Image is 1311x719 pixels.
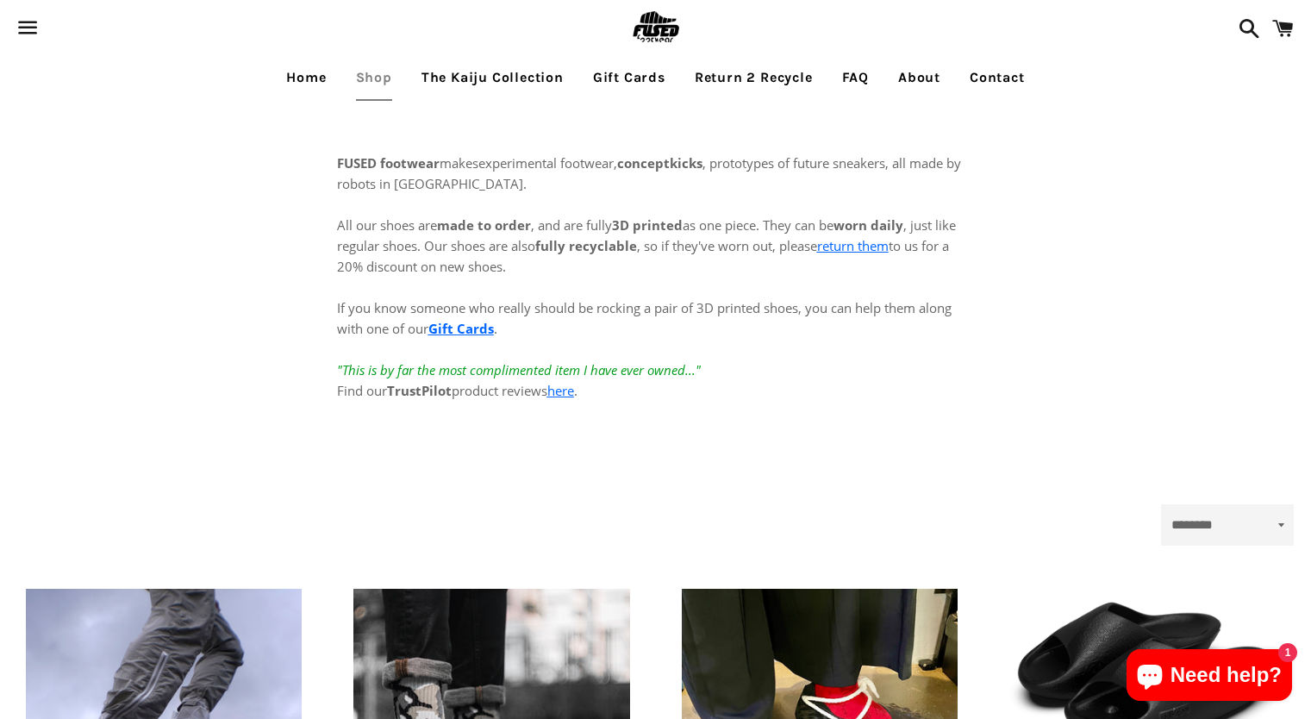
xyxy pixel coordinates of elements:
[829,56,882,99] a: FAQ
[337,154,478,172] span: makes
[957,56,1038,99] a: Contact
[833,216,903,234] strong: worn daily
[273,56,339,99] a: Home
[387,382,452,399] strong: TrustPilot
[885,56,953,99] a: About
[580,56,678,99] a: Gift Cards
[337,154,961,192] span: experimental footwear, , prototypes of future sneakers, all made by robots in [GEOGRAPHIC_DATA].
[343,56,405,99] a: Shop
[535,237,637,254] strong: fully recyclable
[409,56,577,99] a: The Kaiju Collection
[547,382,574,399] a: here
[682,56,826,99] a: Return 2 Recycle
[817,237,889,254] a: return them
[617,154,702,172] strong: conceptkicks
[337,194,975,401] p: All our shoes are , and are fully as one piece. They can be , just like regular shoes. Our shoes ...
[428,320,494,337] a: Gift Cards
[437,216,531,234] strong: made to order
[612,216,683,234] strong: 3D printed
[1121,649,1297,705] inbox-online-store-chat: Shopify online store chat
[337,361,701,378] em: "This is by far the most complimented item I have ever owned..."
[337,154,440,172] strong: FUSED footwear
